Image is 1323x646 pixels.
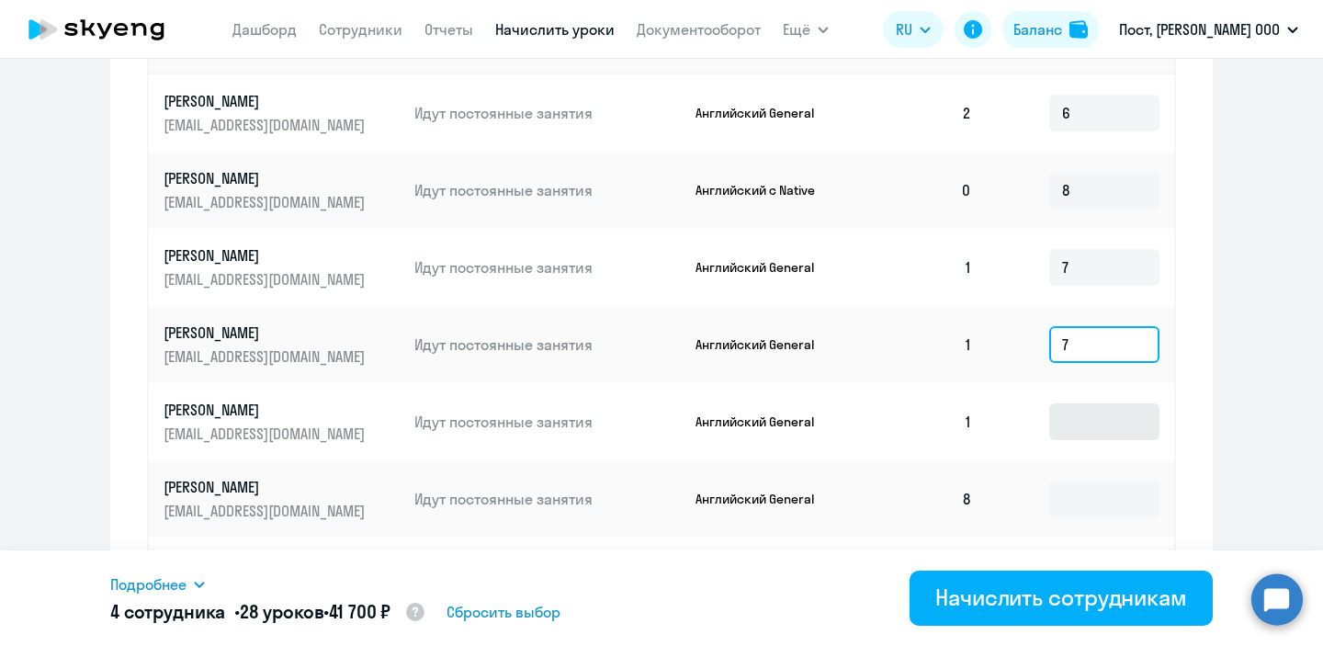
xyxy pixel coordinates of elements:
[164,477,369,497] p: [PERSON_NAME]
[1069,20,1088,39] img: balance
[414,257,681,278] p: Идут постоянные занятия
[1002,11,1099,48] button: Балансbalance
[232,20,297,39] a: Дашборд
[414,103,681,123] p: Идут постоянные занятия
[447,601,560,623] span: Сбросить выбор
[695,105,833,121] p: Английский General
[858,229,987,306] td: 1
[414,180,681,200] p: Идут постоянные занятия
[164,245,369,266] p: [PERSON_NAME]
[935,583,1187,612] div: Начислить сотрудникам
[414,412,681,432] p: Идут постоянные занятия
[783,11,829,48] button: Ещё
[329,600,390,623] span: 41 700 ₽
[695,414,833,430] p: Английский General
[858,152,987,229] td: 0
[319,20,402,39] a: Сотрудники
[858,74,987,152] td: 2
[164,269,369,289] p: [EMAIL_ADDRESS][DOMAIN_NAME]
[695,259,833,276] p: Английский General
[414,334,681,355] p: Идут постоянные занятия
[164,323,400,367] a: [PERSON_NAME][EMAIL_ADDRESS][DOMAIN_NAME]
[164,168,369,188] p: [PERSON_NAME]
[858,306,987,383] td: 1
[164,115,369,135] p: [EMAIL_ADDRESS][DOMAIN_NAME]
[240,600,324,623] span: 28 уроков
[164,168,400,212] a: [PERSON_NAME][EMAIL_ADDRESS][DOMAIN_NAME]
[858,383,987,460] td: 1
[110,573,187,595] span: Подробнее
[164,424,369,444] p: [EMAIL_ADDRESS][DOMAIN_NAME]
[1119,18,1280,40] p: Пост, [PERSON_NAME] ООО
[495,20,615,39] a: Начислить уроки
[164,400,369,420] p: [PERSON_NAME]
[910,571,1213,626] button: Начислить сотрудникам
[164,400,400,444] a: [PERSON_NAME][EMAIL_ADDRESS][DOMAIN_NAME]
[414,489,681,509] p: Идут постоянные занятия
[424,20,473,39] a: Отчеты
[164,245,400,289] a: [PERSON_NAME][EMAIL_ADDRESS][DOMAIN_NAME]
[858,460,987,538] td: 8
[110,599,426,627] h5: 4 сотрудника • •
[164,477,400,521] a: [PERSON_NAME][EMAIL_ADDRESS][DOMAIN_NAME]
[164,501,369,521] p: [EMAIL_ADDRESS][DOMAIN_NAME]
[1013,18,1062,40] div: Баланс
[164,91,400,135] a: [PERSON_NAME][EMAIL_ADDRESS][DOMAIN_NAME]
[695,491,833,507] p: Английский General
[695,336,833,353] p: Английский General
[695,182,833,198] p: Английский с Native
[164,346,369,367] p: [EMAIL_ADDRESS][DOMAIN_NAME]
[164,91,369,111] p: [PERSON_NAME]
[164,192,369,212] p: [EMAIL_ADDRESS][DOMAIN_NAME]
[1110,7,1307,51] button: Пост, [PERSON_NAME] ООО
[164,323,369,343] p: [PERSON_NAME]
[858,538,987,615] td: 8
[883,11,944,48] button: RU
[783,18,810,40] span: Ещё
[896,18,912,40] span: RU
[637,20,761,39] a: Документооборот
